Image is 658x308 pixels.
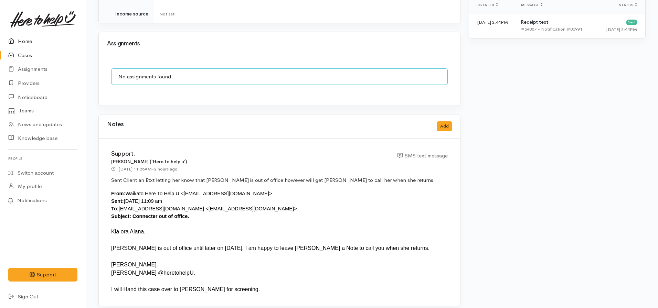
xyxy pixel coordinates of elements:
[107,121,124,131] h3: Notes
[521,26,591,33] div: #64807 - Notification:#86991
[111,190,448,220] div: Waikato Here To Help U <[EMAIL_ADDRESS][DOMAIN_NAME]> [DATE] 11:09 am [EMAIL_ADDRESS][DOMAIN_NAME...
[437,121,452,131] button: Add
[469,13,516,38] td: [DATE] 2:44PM
[521,19,548,25] b: Receipt text
[119,166,152,172] time: [DATE] 11:35AM
[111,269,448,277] div: [PERSON_NAME] @heretohelpU.
[111,198,124,204] b: Sent:
[626,20,637,25] div: Sent
[111,176,448,184] p: Sent Client an Etxt letting her know that [PERSON_NAME] is out of office however will get [PERSON...
[107,41,452,47] h3: Assignments
[111,159,187,165] b: [PERSON_NAME] ('Here to help u')
[111,151,389,157] h3: Support.
[111,206,119,211] b: To:
[619,3,637,7] span: Status
[111,261,448,269] div: [PERSON_NAME].
[521,3,543,7] span: Message
[397,152,448,160] div: SMS text message
[477,3,498,7] span: Created
[8,268,77,282] button: Support
[8,154,77,163] h6: Profile
[111,285,448,294] div: I will Hand this case over to [PERSON_NAME] for screening.
[111,213,189,219] b: Subject: Connecter out of office.
[111,228,448,236] div: Kia ora Alana.
[111,165,178,173] div: -
[159,11,174,17] span: Not set
[99,5,154,23] td: Income source
[111,68,448,85] div: No assignments found
[154,166,178,172] time: 2 hours ago
[602,26,637,33] div: [DATE] 2:44PM
[111,191,126,196] b: From:
[111,244,448,252] div: [PERSON_NAME] is out of office until later on [DATE]. I am happy to leave [PERSON_NAME] a Note to...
